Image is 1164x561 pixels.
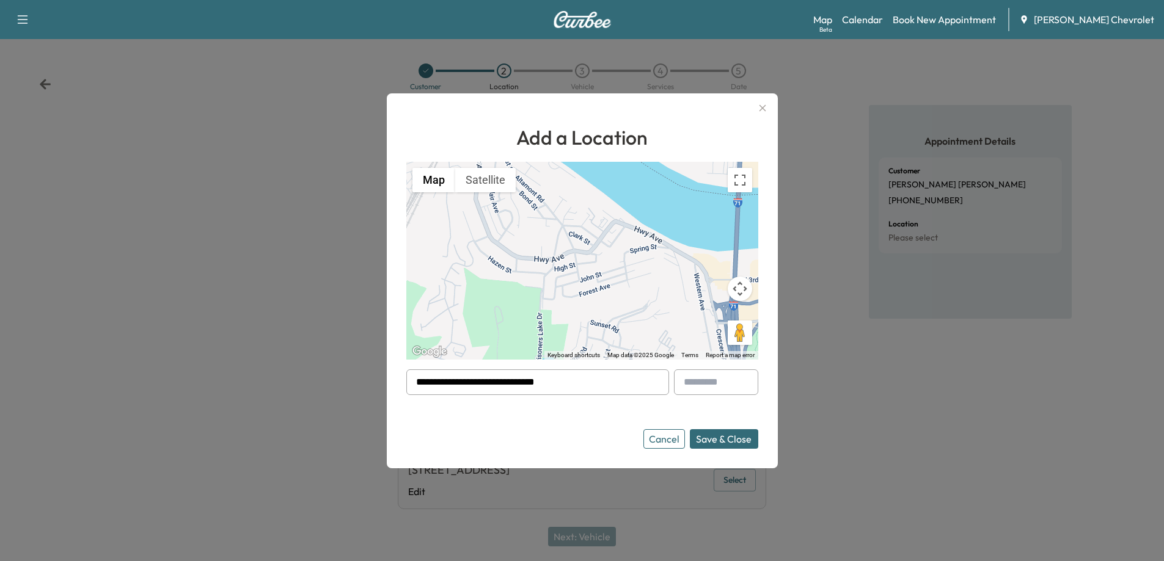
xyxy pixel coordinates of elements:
a: Calendar [842,12,883,27]
button: Map camera controls [728,277,752,301]
h1: Add a Location [406,123,758,152]
button: Keyboard shortcuts [547,351,600,360]
a: Report a map error [706,352,755,358]
button: Cancel [643,429,685,449]
img: Curbee Logo [553,11,612,28]
button: Toggle fullscreen view [728,168,752,192]
button: Drag Pegman onto the map to open Street View [728,320,752,345]
span: Map data ©2025 Google [607,352,674,358]
button: Save & Close [690,429,758,449]
button: Show street map [412,168,455,192]
div: Beta [819,25,832,34]
img: Google [409,344,450,360]
a: Terms (opens in new tab) [681,352,698,358]
a: MapBeta [813,12,832,27]
a: Open this area in Google Maps (opens a new window) [409,344,450,360]
span: [PERSON_NAME] Chevrolet [1034,12,1154,27]
button: Show satellite imagery [455,168,516,192]
a: Book New Appointment [893,12,996,27]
